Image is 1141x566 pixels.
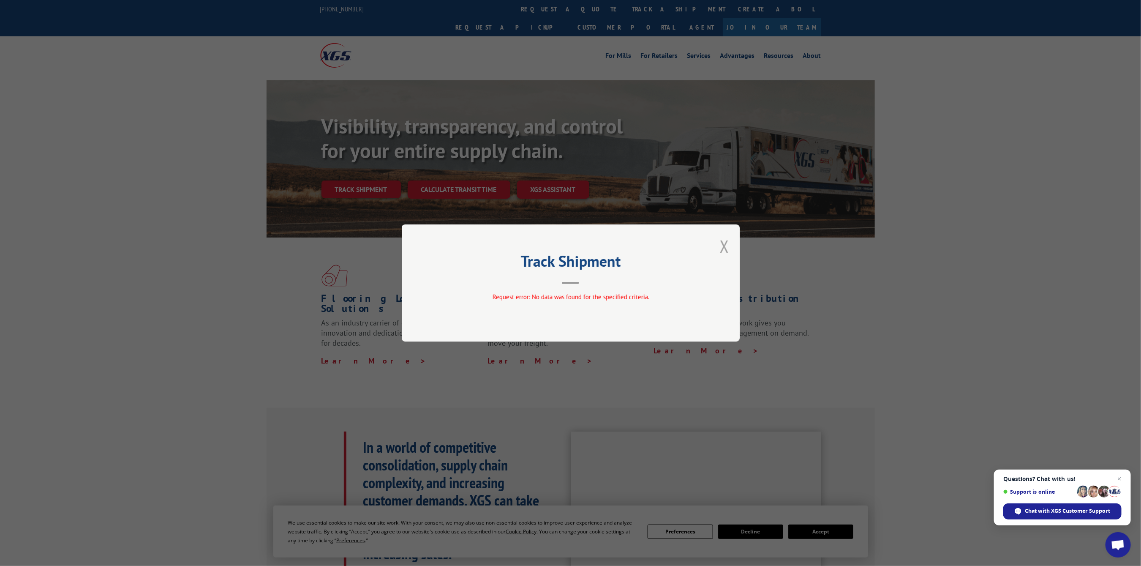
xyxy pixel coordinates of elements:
[1003,503,1122,520] span: Chat with XGS Customer Support
[720,235,729,257] button: Close modal
[1025,507,1111,515] span: Chat with XGS Customer Support
[1106,532,1131,558] a: Open chat
[1003,489,1074,495] span: Support is online
[492,293,649,301] span: Request error: No data was found for the specified criteria.
[444,255,697,271] h2: Track Shipment
[1003,476,1122,482] span: Questions? Chat with us!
